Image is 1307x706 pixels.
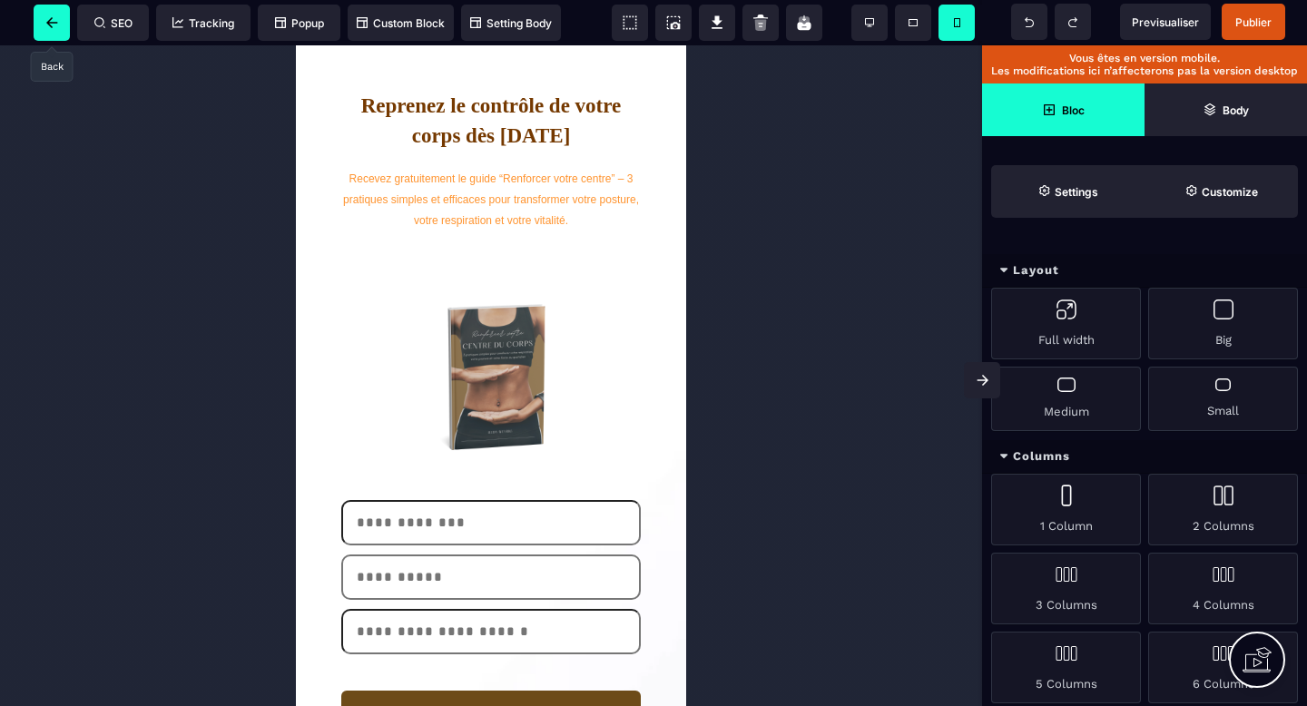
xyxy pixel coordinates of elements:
span: Setting Body [470,16,552,30]
div: 3 Columns [991,553,1141,624]
span: Open Layer Manager [1145,83,1307,136]
span: Preview [1120,4,1211,40]
div: Small [1148,367,1298,431]
strong: Customize [1202,185,1258,199]
strong: Body [1223,103,1249,117]
div: 1 Column [991,474,1141,545]
strong: Bloc [1062,103,1085,117]
span: Popup [275,16,324,30]
div: 4 Columns [1148,553,1298,624]
span: Open Style Manager [1145,165,1298,218]
span: SEO [94,16,133,30]
div: Medium [991,367,1141,431]
p: Les modifications ici n’affecterons pas la version desktop [991,64,1298,77]
span: Tracking [172,16,234,30]
div: Big [1148,288,1298,359]
span: Screenshot [655,5,692,41]
span: Previsualiser [1132,15,1199,29]
span: Custom Block [357,16,445,30]
div: 6 Columns [1148,632,1298,703]
span: Open Blocks [982,83,1145,136]
span: View components [612,5,648,41]
div: 5 Columns [991,632,1141,703]
span: Settings [991,165,1145,218]
strong: Settings [1055,185,1098,199]
div: Full width [991,288,1141,359]
img: b5817189f640a198fbbb5bc8c2515528_10.png [104,240,287,423]
p: Vous êtes en version mobile. [991,52,1298,64]
div: 2 Columns [1148,474,1298,545]
span: Publier [1235,15,1272,29]
div: Layout [982,254,1307,288]
div: Columns [982,440,1307,474]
